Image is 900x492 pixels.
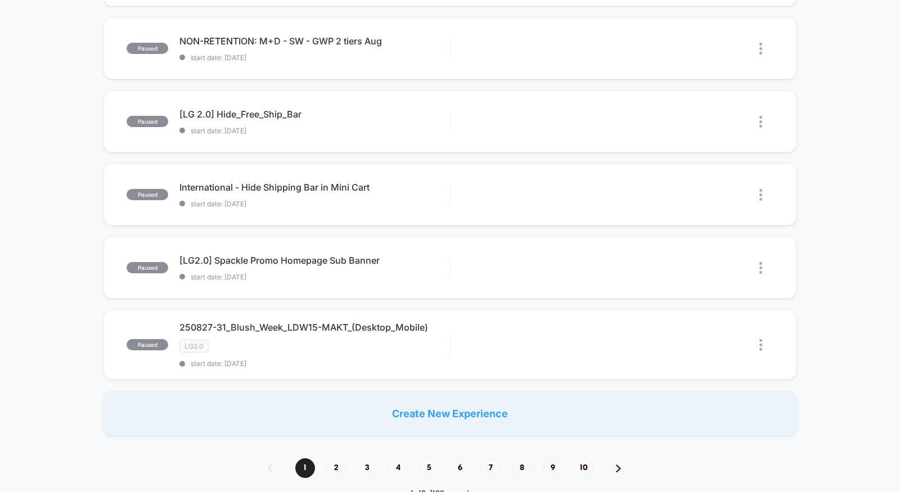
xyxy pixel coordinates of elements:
img: close [759,339,762,351]
span: paused [127,189,168,200]
span: International - Hide Shipping Bar in Mini Cart [179,182,449,193]
span: 4 [388,458,408,478]
span: LG2.0 [179,340,209,353]
span: 8 [512,458,532,478]
img: close [759,116,762,128]
span: 7 [481,458,501,478]
img: close [759,43,762,55]
span: paused [127,262,168,273]
span: 5 [419,458,439,478]
span: 250827-31_Blush_Week_LDW15-MAKT_(Desktop_Mobile) [179,322,449,333]
span: 2 [326,458,346,478]
span: paused [127,116,168,127]
span: start date: [DATE] [179,127,449,135]
span: start date: [DATE] [179,200,449,208]
img: close [759,262,762,274]
span: 3 [357,458,377,478]
span: 6 [450,458,470,478]
span: start date: [DATE] [179,359,449,368]
img: close [759,189,762,201]
span: [LG2.0] Spackle Promo Homepage Sub Banner [179,255,449,266]
span: NON-RETENTION: M+D - SW - GWP 2 tiers Aug [179,35,449,47]
div: Create New Experience [103,391,796,436]
span: start date: [DATE] [179,273,449,281]
span: paused [127,43,168,54]
span: 9 [543,458,562,478]
span: paused [127,339,168,350]
span: 1 [295,458,315,478]
span: 10 [574,458,593,478]
img: pagination forward [616,464,621,472]
span: start date: [DATE] [179,53,449,62]
span: [LG 2.0] Hide_Free_Ship_Bar [179,109,449,120]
